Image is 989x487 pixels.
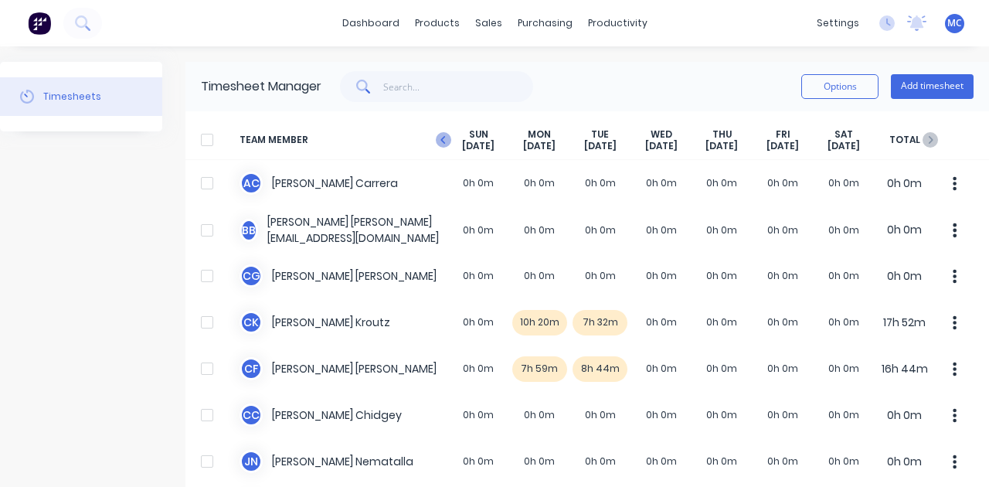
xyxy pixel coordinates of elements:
span: [DATE] [584,140,617,152]
button: Add timesheet [891,74,974,99]
span: [DATE] [462,140,494,152]
span: SAT [834,128,853,141]
div: Timesheet Manager [201,77,321,96]
button: Options [801,74,879,99]
span: FRI [776,128,790,141]
a: dashboard [335,12,407,35]
span: [DATE] [766,140,799,152]
span: SUN [469,128,488,141]
span: WED [651,128,672,141]
span: THU [712,128,732,141]
div: productivity [580,12,655,35]
span: TUE [591,128,609,141]
span: [DATE] [523,140,556,152]
div: products [407,12,467,35]
div: settings [809,12,867,35]
div: purchasing [510,12,580,35]
span: [DATE] [645,140,678,152]
span: [DATE] [828,140,860,152]
span: MC [947,16,962,30]
div: sales [467,12,510,35]
span: TEAM MEMBER [240,128,448,152]
span: MON [528,128,551,141]
input: Search... [383,71,534,102]
span: [DATE] [705,140,738,152]
span: TOTAL [874,128,935,152]
div: Timesheets [43,90,101,104]
img: Factory [28,12,51,35]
